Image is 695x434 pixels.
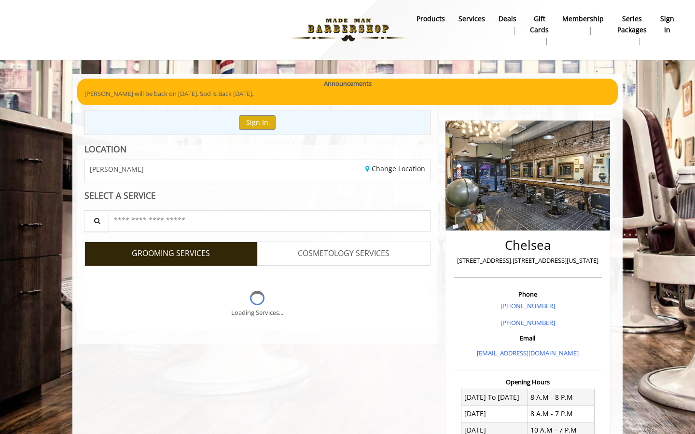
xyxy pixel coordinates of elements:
h3: Opening Hours [454,379,602,385]
span: COSMETOLOGY SERVICES [298,247,389,260]
td: [DATE] To [DATE] [461,389,528,406]
b: products [417,14,445,24]
a: [EMAIL_ADDRESS][DOMAIN_NAME] [477,349,579,357]
a: [PHONE_NUMBER] [500,301,555,310]
p: [PERSON_NAME] will be back on [DATE]. Sod is Back [DATE]. [84,89,611,99]
button: Sign In [239,115,276,129]
h3: Email [456,335,599,341]
a: DealsDeals [492,12,523,37]
img: Made Man Barbershop logo [282,3,415,56]
span: [PERSON_NAME] [90,165,144,173]
b: Membership [562,14,604,24]
a: Productsproducts [410,12,452,37]
span: GROOMING SERVICES [132,247,210,260]
h3: Phone [456,291,599,298]
a: Change Location [365,164,425,173]
td: 8 A.M - 7 P.M [528,406,594,422]
td: [DATE] [461,406,528,422]
p: [STREET_ADDRESS],[STREET_ADDRESS][US_STATE] [456,256,599,266]
b: Services [459,14,485,24]
b: gift cards [530,14,549,35]
div: SELECT A SERVICE [84,191,431,200]
b: sign in [660,14,674,35]
a: ServicesServices [452,12,492,37]
a: sign insign in [653,12,681,37]
b: Announcements [324,79,372,89]
div: Loading Services... [231,308,283,318]
a: Gift cardsgift cards [523,12,556,48]
a: Series packagesSeries packages [611,12,653,48]
a: [PHONE_NUMBER] [500,318,555,327]
button: Service Search [84,210,109,232]
h2: Chelsea [456,238,599,252]
b: Deals [499,14,516,24]
div: Grooming services [84,266,431,330]
td: 8 A.M - 8 P.M [528,389,594,406]
b: Series packages [617,14,647,35]
a: MembershipMembership [556,12,611,37]
b: LOCATION [84,143,126,155]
